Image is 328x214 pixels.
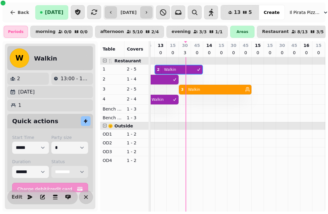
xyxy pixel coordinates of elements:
p: 0 [304,50,309,56]
p: 16 [303,42,309,48]
p: 0 [280,50,285,56]
p: 15 [255,42,261,48]
h2: Walkin [34,54,57,63]
p: 15 [316,42,321,48]
p: 4 [103,96,122,102]
button: [DATE] [35,5,68,20]
div: Areas [230,26,255,38]
p: [DATE] [18,88,35,96]
label: Party size [51,134,88,140]
button: morning0/00/0 [30,26,93,38]
p: 2 [17,75,20,82]
p: 0 [219,50,224,56]
p: afternoon [100,29,124,34]
p: Walkin [164,67,176,72]
p: 15 [170,42,176,48]
p: 2 - 5 [127,66,146,72]
button: Edit [11,191,23,203]
span: Edit [13,195,21,199]
span: W [15,54,23,62]
p: 1 - 3 [127,106,146,112]
span: [DATE] [45,10,63,15]
p: 1 [103,66,122,72]
p: 0 [207,50,212,56]
p: 0 [255,50,260,56]
p: 45 [194,42,200,48]
p: 5 / 10 [132,30,143,34]
p: 30 [279,42,285,48]
p: 15 [218,42,224,48]
p: 2 - 5 [127,86,146,92]
p: morning [36,29,56,34]
p: 3 / 5 [316,30,324,34]
button: 135 [221,5,259,20]
p: OD1 [103,131,122,137]
p: 0 [231,50,236,56]
p: OD4 [103,157,122,163]
p: 3 [103,86,122,92]
span: 13 [234,10,241,15]
p: 1 [18,102,21,109]
p: 2 / 4 [151,30,159,34]
button: evening3/31/1 [166,26,228,38]
p: 30 [231,42,236,48]
span: 5 [248,10,252,15]
p: 13 [158,42,163,48]
p: Walkin [152,97,164,102]
p: 2 [103,76,122,82]
label: Status [51,159,88,165]
p: Walkin [188,87,200,92]
p: 3 [183,50,187,56]
button: Back [5,5,34,20]
p: 30 [182,42,188,48]
p: 2 - 4 [127,96,146,102]
label: Duration [12,159,49,165]
p: 45 [291,42,297,48]
p: 0 [195,50,200,56]
p: 1 / 1 [215,30,223,34]
span: Il Pirata Pizzata [290,9,320,15]
span: Back [18,10,29,15]
span: Covers [127,47,143,51]
span: 🍴 Restaurant [108,58,141,63]
p: 45 [243,42,248,48]
span: 🌞 Outside [108,123,133,128]
p: 0 [292,50,297,56]
button: afternoon5/102/4 [95,26,164,38]
p: 3 / 3 [199,30,207,34]
p: 1 - 4 [127,76,146,82]
p: 1 - 2 [127,140,146,146]
p: 0 [316,50,321,56]
p: 1 - 2 [127,157,146,163]
span: Charge debit/credit card [17,187,76,191]
p: evening [172,29,191,34]
p: 0 [170,50,175,56]
p: 1 - 2 [127,149,146,155]
p: 0 [158,50,163,56]
p: 14 [206,42,212,48]
p: 1 - 3 [127,115,146,121]
span: Create [264,10,279,15]
p: 0 [268,50,272,56]
button: Charge debit/credit card [12,183,88,195]
p: OD3 [103,149,122,155]
p: Bench Left [103,106,122,112]
label: Start Time [12,134,49,140]
span: Table [103,47,115,51]
div: 2 [157,67,159,72]
p: 0 / 0 [64,30,72,34]
p: Restaurant [262,29,289,34]
h2: Quick actions [12,117,58,125]
p: 0 / 0 [80,30,88,34]
button: Create [259,5,284,20]
p: 0 [243,50,248,56]
div: 3 [181,87,183,92]
div: Periods [4,26,28,38]
p: 15 [267,42,273,48]
p: 8 / 13 [297,30,308,34]
p: 1 - 2 [127,131,146,137]
p: Bench Right [103,115,122,121]
p: OD2 [103,140,122,146]
p: 13:00 - 14:00 [60,75,90,82]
